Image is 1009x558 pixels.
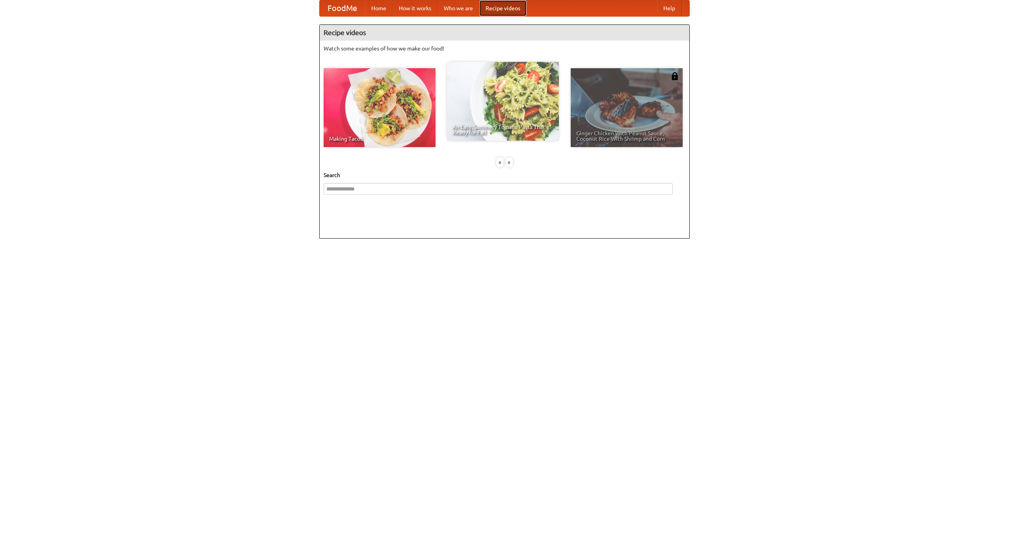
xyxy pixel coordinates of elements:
span: Making Tacos [329,136,430,142]
a: Recipe videos [479,0,527,16]
img: 483408.png [671,72,679,80]
p: Watch some examples of how we make our food! [324,45,685,52]
a: Home [365,0,393,16]
a: FoodMe [320,0,365,16]
a: Help [657,0,681,16]
span: An Easy, Summery Tomato Pasta That's Ready for Fall [452,124,553,135]
a: How it works [393,0,437,16]
a: Who we are [437,0,479,16]
a: Making Tacos [324,68,436,147]
h4: Recipe videos [320,25,689,41]
a: An Easy, Summery Tomato Pasta That's Ready for Fall [447,62,559,141]
h5: Search [324,171,685,179]
div: « [496,157,503,167]
div: » [506,157,513,167]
